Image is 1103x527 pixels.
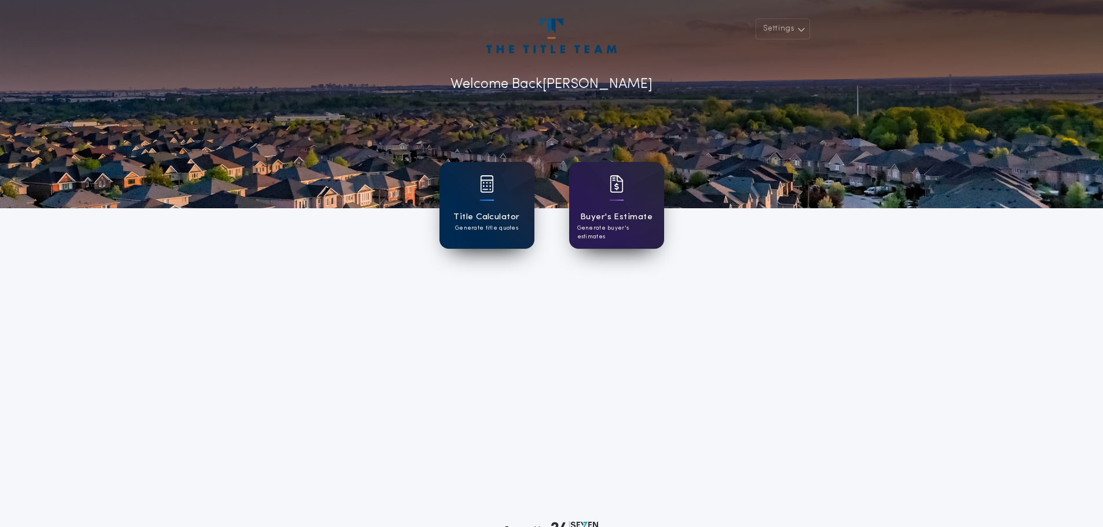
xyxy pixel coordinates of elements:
h1: Buyer's Estimate [580,211,653,224]
a: card iconBuyer's EstimateGenerate buyer's estimates [569,162,664,249]
button: Settings [756,19,810,39]
img: card icon [610,175,624,193]
p: Welcome Back [PERSON_NAME] [450,74,653,95]
h1: Title Calculator [453,211,519,224]
p: Generate buyer's estimates [577,224,656,241]
img: card icon [480,175,494,193]
a: card iconTitle CalculatorGenerate title quotes [439,162,534,249]
img: account-logo [486,19,616,53]
p: Generate title quotes [455,224,518,233]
